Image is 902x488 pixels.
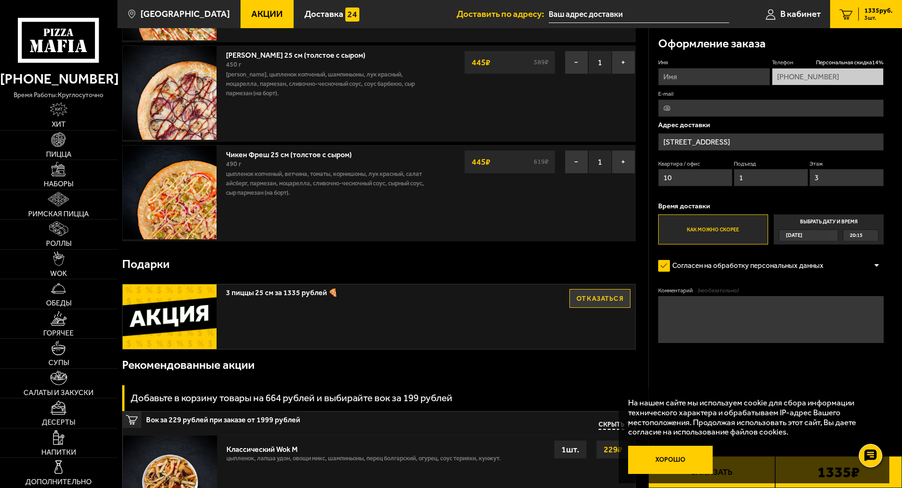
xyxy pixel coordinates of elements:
[549,6,729,23] input: Ваш адрес доставки
[658,203,884,210] p: Время доставки
[46,151,71,158] span: Пицца
[46,240,71,247] span: Роллы
[658,160,732,168] label: Квартира / офис
[588,150,612,174] span: 1
[601,441,625,458] strong: 229 ₽
[28,210,89,218] span: Римская пицца
[658,59,770,67] label: Имя
[786,230,802,241] span: [DATE]
[226,48,375,60] a: [PERSON_NAME] 25 см (толстое с сыром)
[226,284,534,297] span: 3 пиццы 25 см за 1335 рублей 🍕
[780,9,821,18] span: В кабинет
[658,90,884,98] label: E-mail
[52,121,66,128] span: Хит
[658,38,766,49] h3: Оформление заказа
[628,398,874,437] p: На нашем сайте мы используем cookie для сбора информации технического характера и обрабатываем IP...
[549,6,729,23] span: Санкт-Петербург, Загребский бульвар, 33к2
[23,389,93,396] span: Салаты и закуски
[226,147,361,159] a: Чикен Фреш 25 см (толстое с сыром)
[226,70,435,98] p: [PERSON_NAME], цыпленок копченый, шампиньоны, лук красный, моцарелла, пармезан, сливочно-чесночны...
[698,287,739,295] span: (необязательно)
[122,359,255,371] h3: Рекомендованные акции
[612,51,635,74] button: +
[122,258,170,270] h3: Подарки
[251,9,283,18] span: Акции
[864,8,893,14] span: 1335 руб.
[469,153,493,171] strong: 445 ₽
[658,99,884,117] input: @
[565,150,588,174] button: −
[772,68,884,85] input: +7 (
[226,440,501,454] div: Классический Wok M
[46,299,71,307] span: Обеды
[532,59,550,66] s: 589 ₽
[140,9,230,18] span: [GEOGRAPHIC_DATA]
[658,214,768,244] label: Как можно скорее
[226,160,241,168] span: 490 г
[554,440,587,459] div: 1 шт.
[41,449,76,456] span: Напитки
[658,256,833,275] label: Согласен на обработку персональных данных
[772,59,884,67] label: Телефон
[658,287,884,295] label: Комментарий
[569,289,630,308] button: Отказаться
[469,53,493,71] strong: 445 ₽
[816,59,884,67] span: Персональная скидка 14 %
[50,270,67,277] span: WOK
[226,169,435,198] p: цыпленок копченый, ветчина, томаты, корнишоны, лук красный, салат айсберг, пармезан, моцарелла, с...
[131,393,452,403] h3: Добавьте в корзину товары на 664 рублей и выбирайте вок за 199 рублей
[44,180,73,188] span: Наборы
[25,478,92,486] span: Дополнительно
[146,412,454,424] span: Вок за 229 рублей при заказе от 1999 рублей
[532,159,550,165] s: 619 ₽
[599,421,624,430] span: Скрыть
[226,61,241,69] span: 450 г
[628,446,713,474] button: Хорошо
[565,51,588,74] button: −
[42,419,75,426] span: Десерты
[345,8,359,22] img: 15daf4d41897b9f0e9f617042186c801.svg
[48,359,69,366] span: Супы
[612,150,635,174] button: +
[809,160,884,168] label: Этаж
[304,9,343,18] span: Доставка
[457,9,549,18] span: Доставить по адресу:
[43,329,74,337] span: Горячее
[658,68,770,85] input: Имя
[850,230,863,241] span: 20:15
[864,15,893,21] span: 3 шт.
[658,122,884,129] p: Адрес доставки
[734,160,808,168] label: Подъезд
[599,421,630,430] button: Скрыть
[226,454,501,468] p: цыпленок, лапша удон, овощи микс, шампиньоны, перец болгарский, огурец, соус терияки, кунжут.
[774,214,884,244] label: Выбрать дату и время
[588,51,612,74] span: 1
